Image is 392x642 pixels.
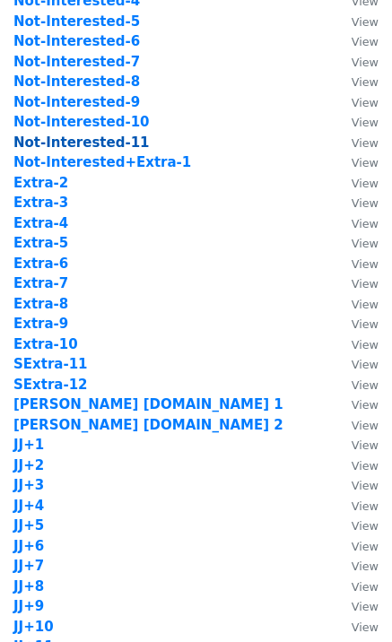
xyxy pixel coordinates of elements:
[334,134,379,151] a: View
[13,437,44,453] a: JJ+1
[13,538,44,554] a: JJ+6
[13,316,68,332] a: Extra-9
[352,358,379,371] small: View
[13,619,54,635] a: JJ+10
[352,479,379,492] small: View
[13,33,140,49] a: Not-Interested-6
[352,56,379,69] small: View
[13,336,78,352] a: Extra-10
[13,175,68,191] a: Extra-2
[13,498,44,514] strong: JJ+4
[352,419,379,432] small: View
[334,457,379,473] a: View
[352,136,379,150] small: View
[352,156,379,169] small: View
[13,235,68,251] a: Extra-5
[352,298,379,311] small: View
[352,438,379,452] small: View
[334,114,379,130] a: View
[13,517,44,534] a: JJ+5
[302,556,392,642] iframe: Chat Widget
[13,275,68,291] a: Extra-7
[13,598,44,614] a: JJ+9
[13,215,68,231] a: Extra-4
[334,94,379,110] a: View
[13,13,140,30] a: Not-Interested-5
[334,275,379,291] a: View
[352,540,379,553] small: View
[334,517,379,534] a: View
[13,74,140,90] a: Not-Interested-8
[13,256,68,272] a: Extra-6
[13,558,44,574] strong: JJ+7
[334,54,379,70] a: View
[352,96,379,109] small: View
[352,519,379,533] small: View
[334,13,379,30] a: View
[352,237,379,250] small: View
[352,499,379,513] small: View
[334,336,379,352] a: View
[13,356,88,372] a: SExtra-11
[334,256,379,272] a: View
[352,317,379,331] small: View
[13,296,68,312] a: Extra-8
[352,177,379,190] small: View
[334,235,379,251] a: View
[352,116,379,129] small: View
[334,498,379,514] a: View
[334,33,379,49] a: View
[13,154,191,170] a: Not-Interested+Extra-1
[13,195,68,211] a: Extra-3
[13,54,140,70] a: Not-Interested-7
[13,134,150,151] strong: Not-Interested-11
[334,296,379,312] a: View
[13,417,283,433] a: [PERSON_NAME] [DOMAIN_NAME] 2
[334,377,379,393] a: View
[13,477,44,493] a: JJ+3
[352,35,379,48] small: View
[13,377,88,393] a: SExtra-12
[352,277,379,291] small: View
[352,398,379,412] small: View
[352,217,379,230] small: View
[334,175,379,191] a: View
[13,94,140,110] a: Not-Interested-9
[13,457,44,473] strong: JJ+2
[352,257,379,271] small: View
[334,195,379,211] a: View
[13,114,150,130] a: Not-Interested-10
[352,75,379,89] small: View
[334,356,379,372] a: View
[352,378,379,392] small: View
[334,437,379,453] a: View
[13,578,44,594] a: JJ+8
[13,396,283,412] a: [PERSON_NAME] [DOMAIN_NAME] 1
[334,215,379,231] a: View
